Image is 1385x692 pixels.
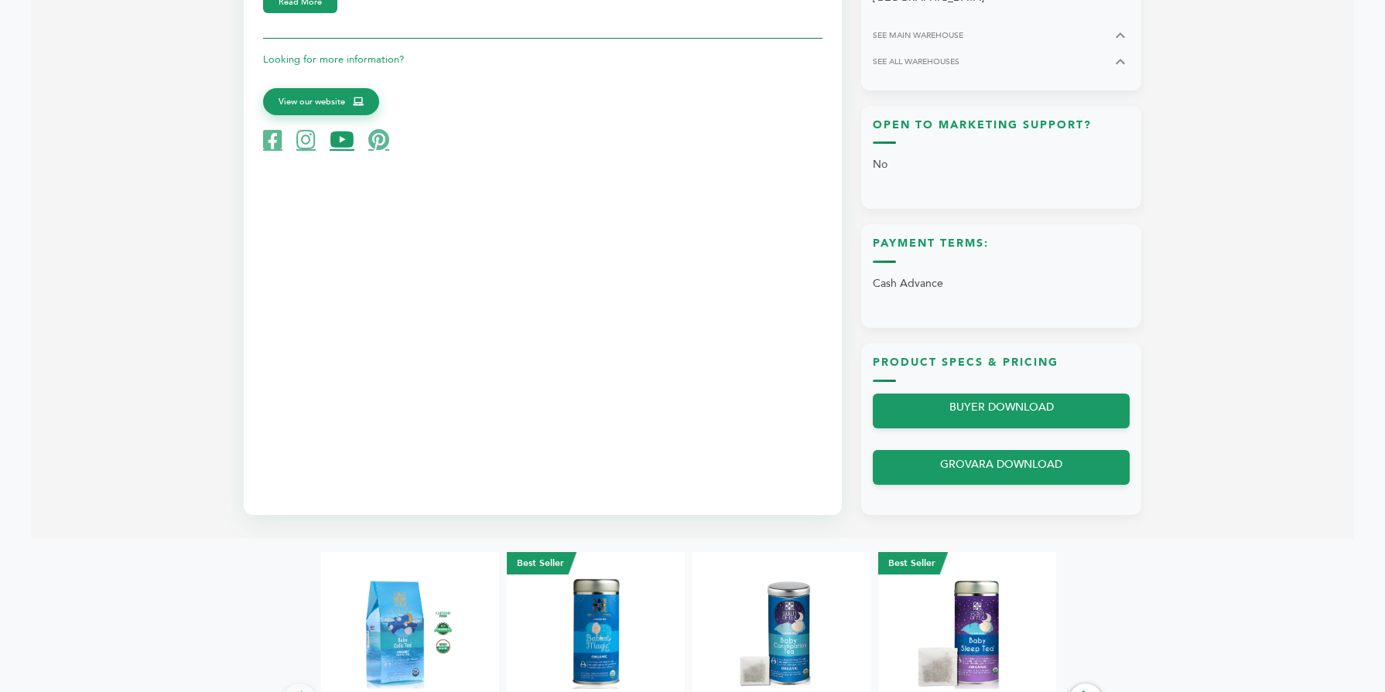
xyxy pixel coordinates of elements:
[279,95,345,109] span: View our website
[873,26,1130,45] button: SEE MAIN WAREHOUSE
[873,56,959,67] span: SEE ALL WAREHOUSES
[873,355,1130,382] h3: Product Specs & Pricing
[873,29,963,41] span: SEE MAIN WAREHOUSE
[354,578,467,690] img: Secrets of Tea Baby Colic Tea 4 innerpacks per case 2.0 oz
[726,578,838,690] img: Secrets of Tea Baby Constipation Relief Tea 4 innerpacks per case 2.0 oz
[873,236,1130,263] h3: Payment Terms:
[540,578,652,690] img: Secrets of Tea Baby Magic Tea 4 innerpacks per case 2.0 oz
[263,88,379,116] a: View our website
[873,118,1130,145] h3: Open to Marketing Support?
[873,152,1130,178] p: No
[911,578,1024,690] img: Secrets of Tea Baby Sleep Tea 4 innerpacks per case 2.0 oz
[873,271,1130,297] p: Cash Advance
[873,450,1130,485] a: GROVARA DOWNLOAD
[873,394,1130,428] a: BUYER DOWNLOAD
[873,53,1130,71] button: SEE ALL WAREHOUSES
[263,50,822,69] p: Looking for more information?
